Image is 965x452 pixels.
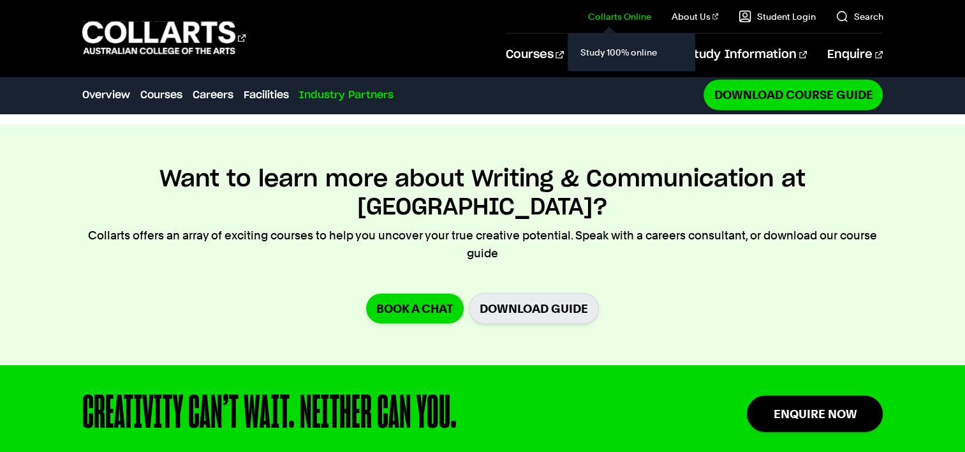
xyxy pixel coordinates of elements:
h2: Want to learn more about Writing & Communication at [GEOGRAPHIC_DATA]? [82,165,883,222]
a: Download Course Guide [703,80,883,110]
div: CREATIVITY CAN’T WAIT. NEITHER CAN YOU. [82,391,666,437]
a: Download Guide [469,293,599,324]
p: Collarts offers an array of exciting courses to help you uncover your true creative potential. Sp... [82,227,883,262]
a: Collarts Online [588,10,651,23]
a: Industry Partners [299,87,394,103]
a: Book a chat [366,294,464,324]
a: About Us [672,10,719,23]
a: Student Login [739,10,815,23]
a: Overview [82,87,130,103]
a: Study Information [687,34,807,76]
a: Courses [140,87,182,103]
a: Search [836,10,883,23]
a: Enquire [827,34,883,76]
a: Careers [193,87,233,103]
a: Study 100% online [578,43,685,61]
a: Enquire Now [747,396,883,432]
a: Courses [506,34,564,76]
div: Go to homepage [82,20,246,56]
a: Facilities [244,87,289,103]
